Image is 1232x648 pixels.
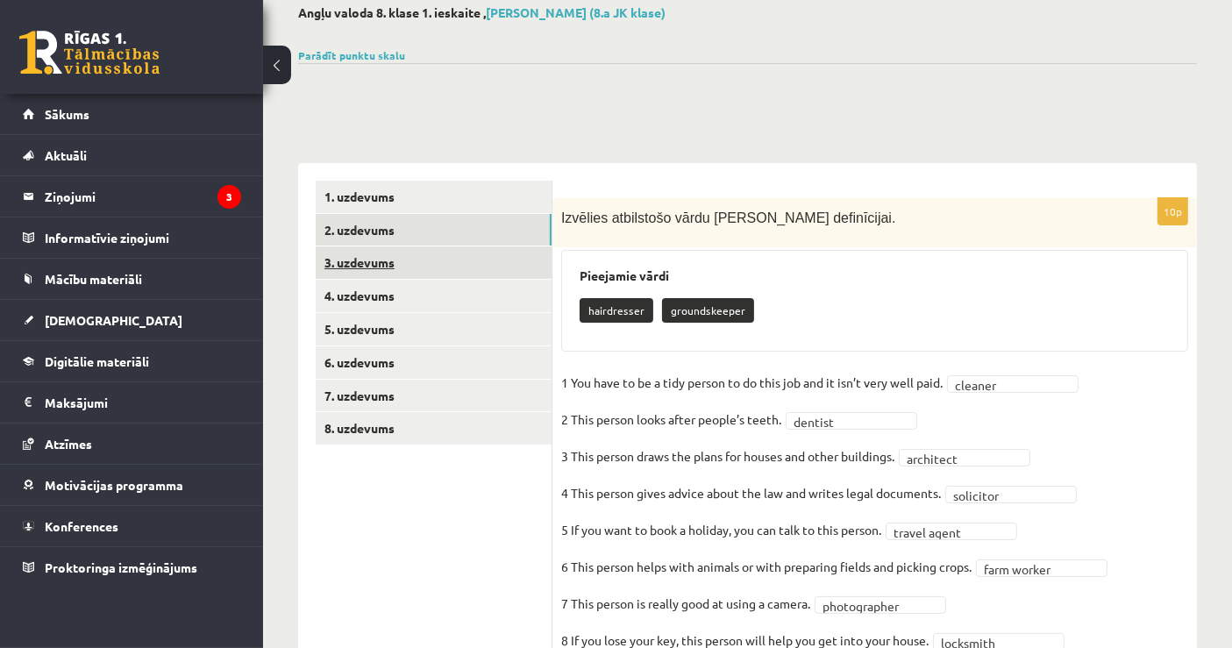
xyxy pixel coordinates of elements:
[316,412,552,445] a: 8. uzdevums
[298,48,405,62] a: Parādīt punktu skalu
[23,94,241,134] a: Sākums
[886,523,1017,540] a: travel agent
[19,31,160,75] a: Rīgas 1. Tālmācības vidusskola
[953,487,1053,504] span: solicitor
[899,449,1030,466] a: architect
[561,480,941,506] p: 4 This person gives advice about the law and writes legal documents.
[45,176,241,217] legend: Ziņojumi
[984,560,1084,578] span: farm worker
[45,477,183,493] span: Motivācijas programma
[561,443,894,469] p: 3 This person draws the plans for houses and other buildings.
[580,298,653,323] p: hairdresser
[45,559,197,575] span: Proktoringa izmēģinājums
[45,436,92,452] span: Atzīmes
[45,353,149,369] span: Digitālie materiāli
[23,506,241,546] a: Konferences
[23,547,241,587] a: Proktoringa izmēģinājums
[316,280,552,312] a: 4. uzdevums
[316,214,552,246] a: 2. uzdevums
[23,217,241,258] a: Informatīvie ziņojumi
[316,246,552,279] a: 3. uzdevums
[794,413,894,431] span: dentist
[23,300,241,340] a: [DEMOGRAPHIC_DATA]
[907,450,1007,467] span: architect
[580,268,1170,283] h3: Pieejamie vārdi
[23,259,241,299] a: Mācību materiāli
[955,376,1055,394] span: cleaner
[561,590,810,616] p: 7 This person is really good at using a camera.
[316,313,552,345] a: 5. uzdevums
[45,271,142,287] span: Mācību materiāli
[662,298,754,323] p: groundskeeper
[45,147,87,163] span: Aktuāli
[45,518,118,534] span: Konferences
[23,382,241,423] a: Maksājumi
[561,553,972,580] p: 6 This person helps with animals or with preparing fields and picking crops.
[217,185,241,209] i: 3
[561,369,943,395] p: 1 You have to be a tidy person to do this job and it isn’t very well paid.
[45,217,241,258] legend: Informatīvie ziņojumi
[45,312,182,328] span: [DEMOGRAPHIC_DATA]
[23,424,241,464] a: Atzīmes
[947,375,1079,393] a: cleaner
[823,597,922,615] span: photographer
[23,176,241,217] a: Ziņojumi3
[298,5,1197,20] h2: Angļu valoda 8. klase 1. ieskaite ,
[23,465,241,505] a: Motivācijas programma
[45,382,241,423] legend: Maksājumi
[561,406,781,432] p: 2 This person looks after people’s teeth.
[945,486,1077,503] a: solicitor
[316,380,552,412] a: 7. uzdevums
[815,596,946,614] a: photographer
[561,516,881,543] p: 5 If you want to book a holiday, you can talk to this person.
[486,4,666,20] a: [PERSON_NAME] (8.a JK klase)
[561,210,895,225] span: Izvēlies atbilstošo vārdu [PERSON_NAME] definīcijai.
[894,523,993,541] span: travel agent
[976,559,1107,577] a: farm worker
[45,106,89,122] span: Sākums
[1157,197,1188,225] p: 10p
[23,135,241,175] a: Aktuāli
[316,346,552,379] a: 6. uzdevums
[23,341,241,381] a: Digitālie materiāli
[786,412,917,430] a: dentist
[316,181,552,213] a: 1. uzdevums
